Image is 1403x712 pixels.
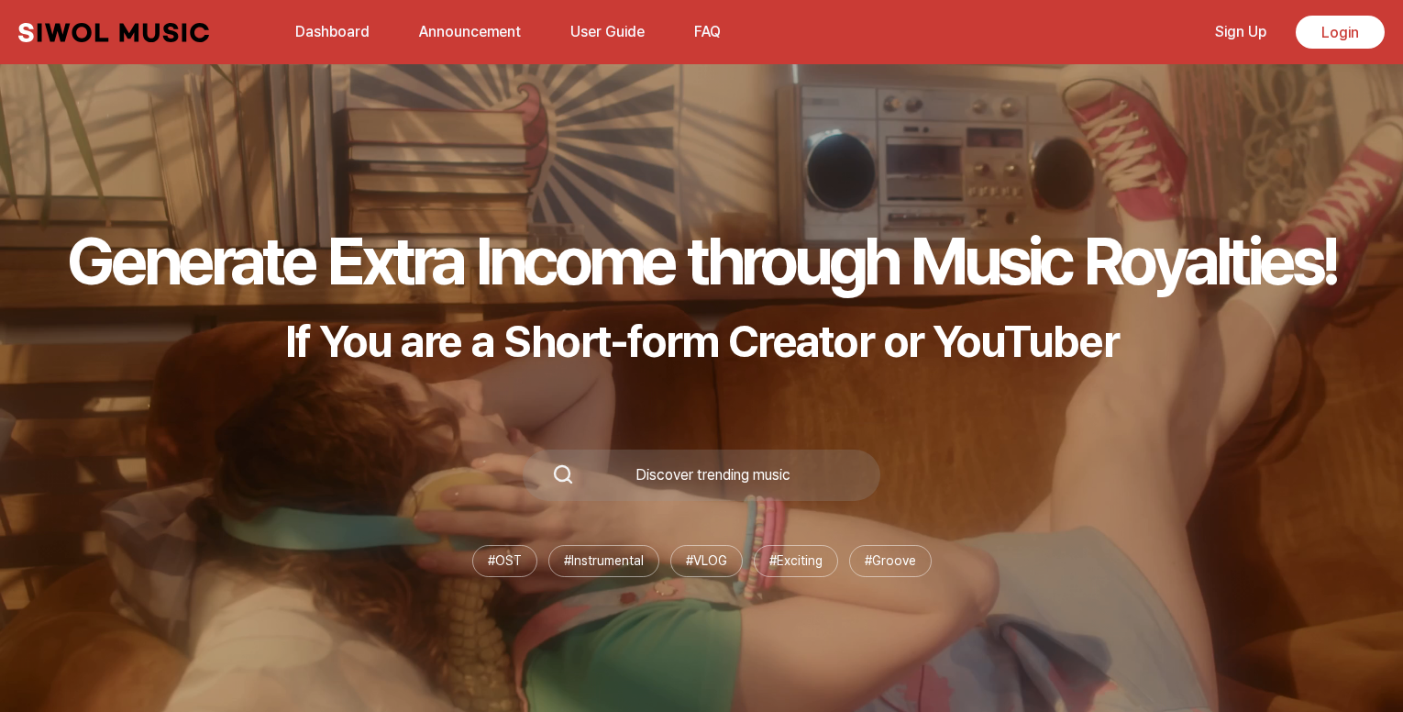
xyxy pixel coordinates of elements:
div: Discover trending music [574,468,851,483]
a: Announcement [408,12,532,51]
p: If You are a Short-form Creator or YouTuber [67,315,1336,368]
a: User Guide [559,12,656,51]
a: Login [1296,16,1385,49]
button: FAQ [683,10,732,54]
a: Sign Up [1204,12,1277,51]
li: # VLOG [670,545,743,577]
li: # OST [472,545,537,577]
h1: Generate Extra Income through Music Royalties! [67,221,1336,300]
li: # Groove [849,545,932,577]
li: # Instrumental [548,545,659,577]
a: Dashboard [284,12,381,51]
li: # Exciting [754,545,838,577]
